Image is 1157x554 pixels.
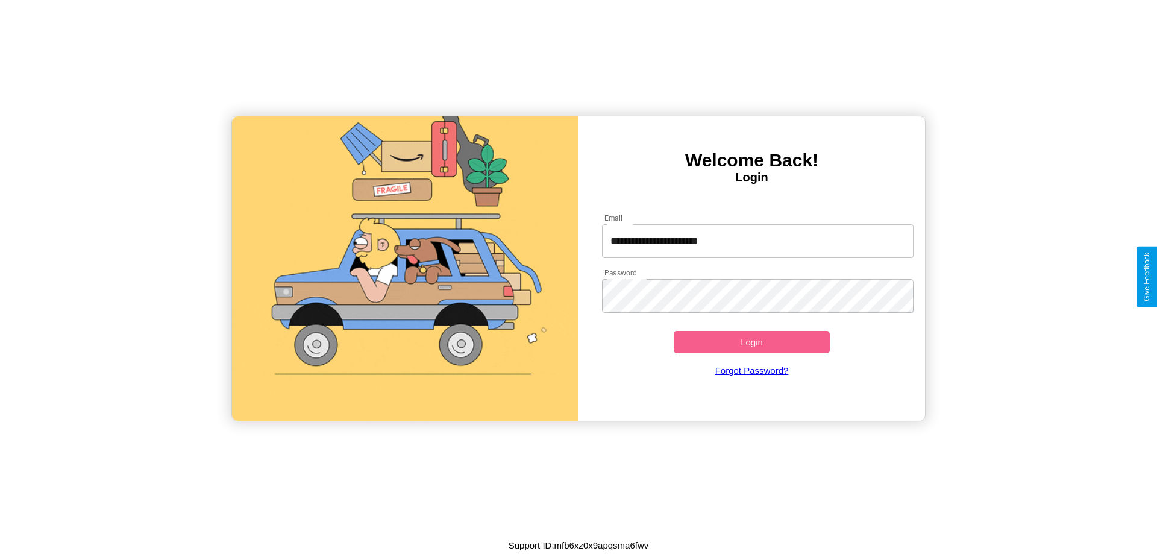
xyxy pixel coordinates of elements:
[596,353,908,388] a: Forgot Password?
[604,268,636,278] label: Password
[232,116,578,421] img: gif
[509,537,649,553] p: Support ID: mfb6xz0x9apqsma6fwv
[674,331,830,353] button: Login
[578,150,925,171] h3: Welcome Back!
[578,171,925,184] h4: Login
[1143,253,1151,301] div: Give Feedback
[604,213,623,223] label: Email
